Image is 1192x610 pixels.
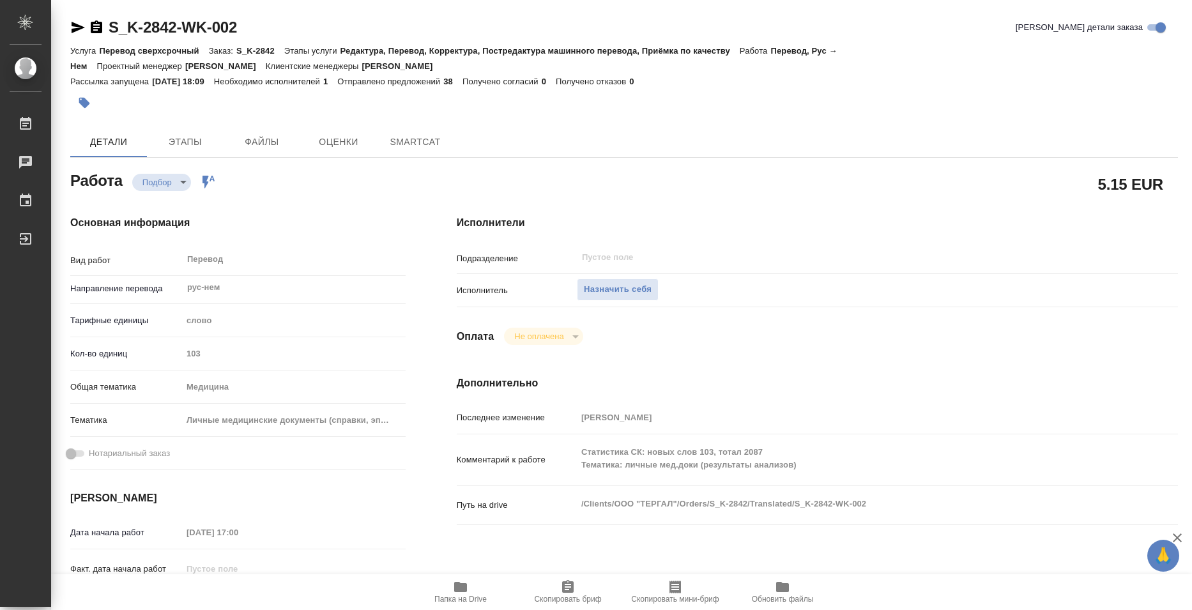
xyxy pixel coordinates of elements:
p: 38 [443,77,462,86]
input: Пустое поле [182,344,406,363]
p: Редактура, Перевод, Корректура, Постредактура машинного перевода, Приёмка по качеству [340,46,740,56]
p: Заказ: [209,46,236,56]
div: Подбор [504,328,583,345]
button: Скопировать ссылку для ЯМессенджера [70,20,86,35]
button: Скопировать бриф [514,574,622,610]
span: Файлы [231,134,293,150]
p: Исполнитель [457,284,577,297]
p: Получено согласий [462,77,542,86]
span: Оценки [308,134,369,150]
p: Комментарий к работе [457,454,577,466]
p: Путь на drive [457,499,577,512]
p: S_K-2842 [236,46,284,56]
h4: Дополнительно [457,376,1178,391]
h2: Работа [70,168,123,191]
span: Этапы [155,134,216,150]
button: Скопировать мини-бриф [622,574,729,610]
p: Подразделение [457,252,577,265]
p: Общая тематика [70,381,182,393]
h4: Основная информация [70,215,406,231]
input: Пустое поле [182,523,294,542]
input: Пустое поле [577,408,1118,427]
p: Услуга [70,46,99,56]
button: Обновить файлы [729,574,836,610]
span: Назначить себя [584,282,652,297]
p: 0 [542,77,556,86]
p: Проектный менеджер [96,61,185,71]
h4: [PERSON_NAME] [70,491,406,506]
div: слово [182,310,406,332]
div: Личные медицинские документы (справки, эпикризы) [182,409,406,431]
span: SmartCat [385,134,446,150]
span: Обновить файлы [752,595,814,604]
p: Этапы услуги [284,46,340,56]
p: [DATE] 18:09 [152,77,214,86]
button: Не оплачена [510,331,567,342]
p: Необходимо исполнителей [214,77,323,86]
p: Дата начала работ [70,526,182,539]
p: Тематика [70,414,182,427]
span: Скопировать бриф [534,595,601,604]
p: [PERSON_NAME] [185,61,266,71]
h4: Исполнители [457,215,1178,231]
p: Последнее изменение [457,411,577,424]
p: Кол-во единиц [70,347,182,360]
button: Добавить тэг [70,89,98,117]
p: Направление перевода [70,282,182,295]
p: Работа [740,46,771,56]
div: Подбор [132,174,191,191]
button: Подбор [139,177,176,188]
textarea: Статистика СК: новых слов 103, тотал 2087 Тематика: личные мед.доки (результаты анализов) [577,441,1118,476]
p: 0 [629,77,643,86]
button: Папка на Drive [407,574,514,610]
p: Перевод сверхсрочный [99,46,208,56]
p: Вид работ [70,254,182,267]
p: [PERSON_NAME] [362,61,443,71]
span: Детали [78,134,139,150]
button: Назначить себя [577,278,659,301]
span: Нотариальный заказ [89,447,170,460]
h4: Оплата [457,329,494,344]
span: 🙏 [1152,542,1174,569]
span: Скопировать мини-бриф [631,595,719,604]
button: 🙏 [1147,540,1179,572]
p: Клиентские менеджеры [266,61,362,71]
p: Отправлено предложений [337,77,443,86]
span: Папка на Drive [434,595,487,604]
input: Пустое поле [581,250,1088,265]
div: Медицина [182,376,406,398]
p: Тарифные единицы [70,314,182,327]
input: Пустое поле [182,560,294,578]
h2: 5.15 EUR [1098,173,1163,195]
a: S_K-2842-WK-002 [109,19,237,36]
p: Получено отказов [556,77,629,86]
textarea: /Clients/ООО "ТЕРГАЛ"/Orders/S_K-2842/Translated/S_K-2842-WK-002 [577,493,1118,515]
span: [PERSON_NAME] детали заказа [1016,21,1143,34]
p: Рассылка запущена [70,77,152,86]
p: Факт. дата начала работ [70,563,182,576]
p: 1 [323,77,337,86]
button: Скопировать ссылку [89,20,104,35]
